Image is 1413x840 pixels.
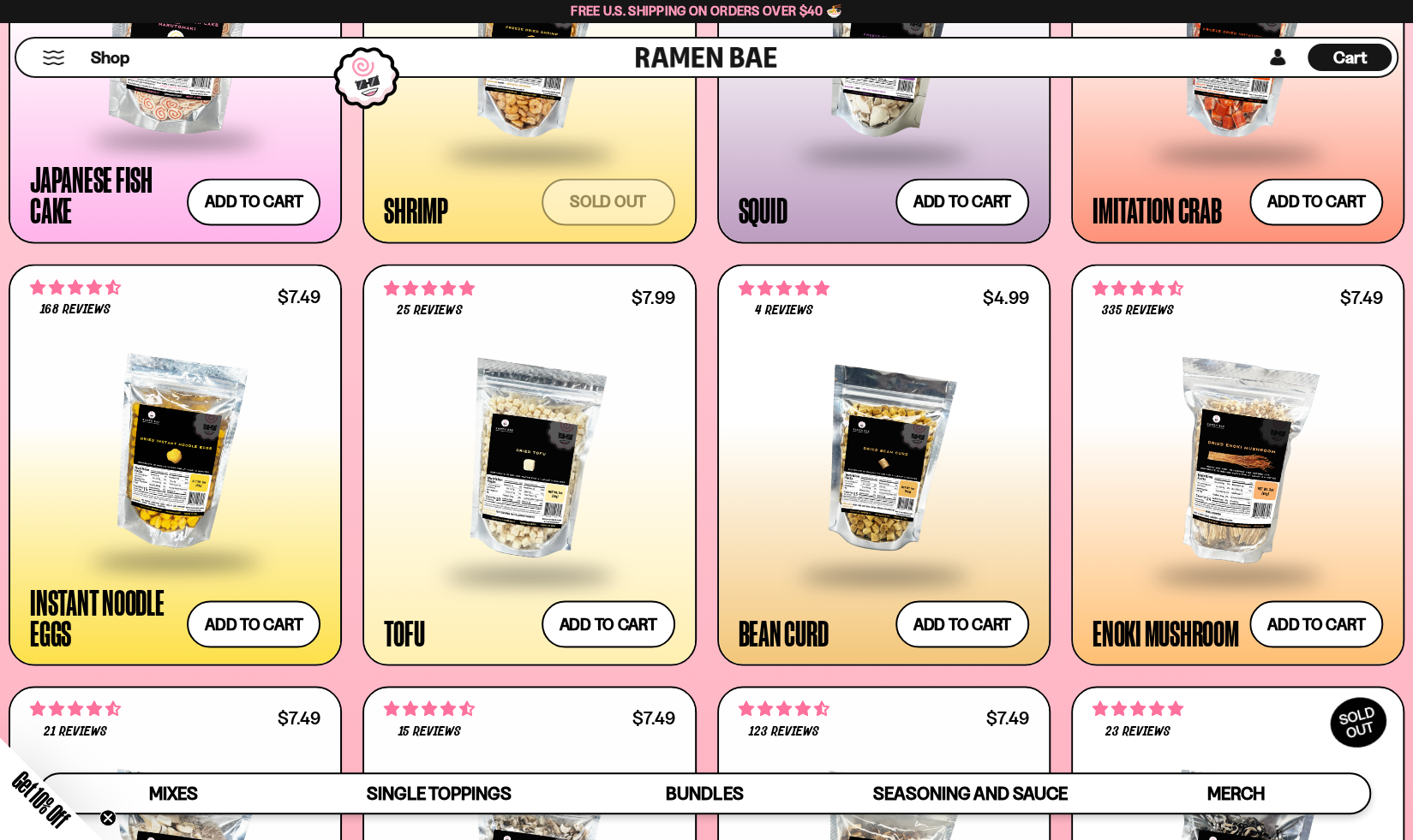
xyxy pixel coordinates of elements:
span: Single Toppings [367,783,512,804]
span: Cart [1333,47,1367,68]
button: Add to cart [1249,178,1383,225]
a: Bundles [572,774,837,813]
div: $7.49 [1340,289,1383,305]
button: Close teaser [99,809,117,826]
a: 4.80 stars 25 reviews $7.99 Tofu Add to cart [362,264,696,665]
span: Shop [91,46,129,69]
span: Seasoning and Sauce [873,783,1068,804]
a: 4.53 stars 335 reviews $7.49 Enoki Mushroom Add to cart [1071,264,1404,665]
button: Add to cart [542,600,675,647]
button: Mobile Menu Trigger [42,51,65,65]
span: 168 reviews [40,302,110,316]
div: Bean Curd [739,617,829,647]
span: 23 reviews [1105,724,1171,738]
button: Add to cart [187,178,320,225]
button: Add to cart [1249,600,1383,647]
div: Imitation Crab [1093,194,1222,225]
a: Seasoning and Sauce [837,774,1103,813]
span: 15 reviews [398,724,461,738]
div: Enoki Mushroom [1093,617,1239,647]
span: Mixes [149,783,198,804]
span: 123 reviews [748,724,818,738]
a: Single Toppings [306,774,572,813]
span: 4.53 stars [384,697,475,719]
span: 4.53 stars [1093,277,1183,299]
span: 5.00 stars [739,277,829,299]
div: $7.49 [632,709,674,725]
span: 4 reviews [754,303,812,317]
div: $7.49 [278,709,320,725]
a: Shop [91,44,129,71]
span: 4.69 stars [739,697,829,719]
a: Merch [1104,774,1369,813]
div: $7.49 [278,288,320,304]
span: 335 reviews [1102,303,1174,317]
span: 21 reviews [44,724,107,738]
div: $7.49 [986,709,1029,725]
span: 4.73 stars [30,276,121,298]
span: Free U.S. Shipping on Orders over $40 🍜 [571,3,842,19]
span: Get 10% Off [8,766,75,832]
span: Bundles [666,783,743,804]
div: $4.99 [983,289,1029,305]
div: SOLD OUT [1321,688,1395,756]
span: 4.83 stars [1093,697,1183,719]
div: $7.99 [631,289,674,305]
span: Merch [1207,783,1265,804]
span: 4.80 stars [384,277,475,299]
span: 4.48 stars [30,697,121,719]
div: Tofu [384,617,424,647]
div: Instant Noodle Eggs [30,586,178,647]
div: Japanese Fish Cake [30,164,178,225]
a: Cart [1308,39,1392,76]
a: 5.00 stars 4 reviews $4.99 Bean Curd Add to cart [717,264,1051,665]
button: Add to cart [895,600,1029,647]
button: Add to cart [187,600,320,647]
span: 25 reviews [397,303,462,317]
div: Shrimp [384,194,448,225]
button: Add to cart [895,178,1029,225]
a: Mixes [40,774,306,813]
div: Squid [739,194,787,225]
a: 4.73 stars 168 reviews $7.49 Instant Noodle Eggs Add to cart [9,264,342,665]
